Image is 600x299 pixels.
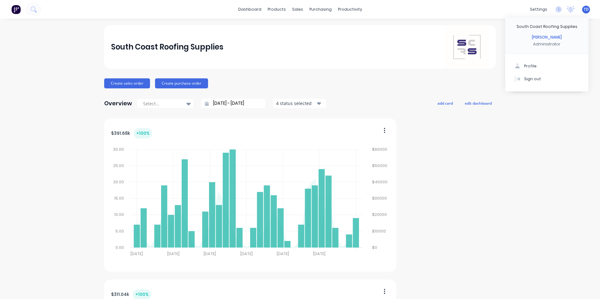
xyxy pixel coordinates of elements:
[111,128,152,139] div: $ 391.68k
[372,179,388,185] tspan: $40000
[372,212,387,218] tspan: $20000
[115,228,124,234] tspan: 5.00
[524,63,537,69] div: Profile
[533,41,560,47] div: Administrator
[276,100,316,107] div: 4 status selected
[113,179,124,185] tspan: 20.00
[372,245,378,250] tspan: $0
[104,97,132,110] div: Overview
[433,99,457,107] button: add card
[505,60,588,72] button: Profile
[313,251,326,256] tspan: [DATE]
[273,99,326,108] button: 4 status selected
[445,25,489,69] img: South Coast Roofing Supplies
[461,99,496,107] button: edit dashboard
[372,147,388,152] tspan: $60000
[204,251,216,256] tspan: [DATE]
[289,5,306,14] div: sales
[372,228,386,234] tspan: $10000
[114,196,124,201] tspan: 15.00
[114,212,124,218] tspan: 10.00
[372,196,387,201] tspan: $30000
[524,76,541,81] div: Sign out
[517,24,577,29] div: South Coast Roofing Supplies
[155,78,208,88] button: Create purchase order
[532,34,562,40] div: [PERSON_NAME]
[115,245,124,250] tspan: 0.00
[131,251,143,256] tspan: [DATE]
[111,41,223,53] div: South Coast Roofing Supplies
[306,5,335,14] div: purchasing
[104,78,150,88] button: Create sales order
[167,251,179,256] tspan: [DATE]
[235,5,265,14] a: dashboard
[505,72,588,85] button: Sign out
[134,128,152,139] div: + 100 %
[240,251,253,256] tspan: [DATE]
[584,7,589,12] span: TD
[113,147,124,152] tspan: 30.00
[335,5,365,14] div: productivity
[527,5,550,14] div: settings
[277,251,289,256] tspan: [DATE]
[265,5,289,14] div: products
[113,163,124,168] tspan: 25.00
[372,163,388,168] tspan: $50000
[11,5,21,14] img: Factory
